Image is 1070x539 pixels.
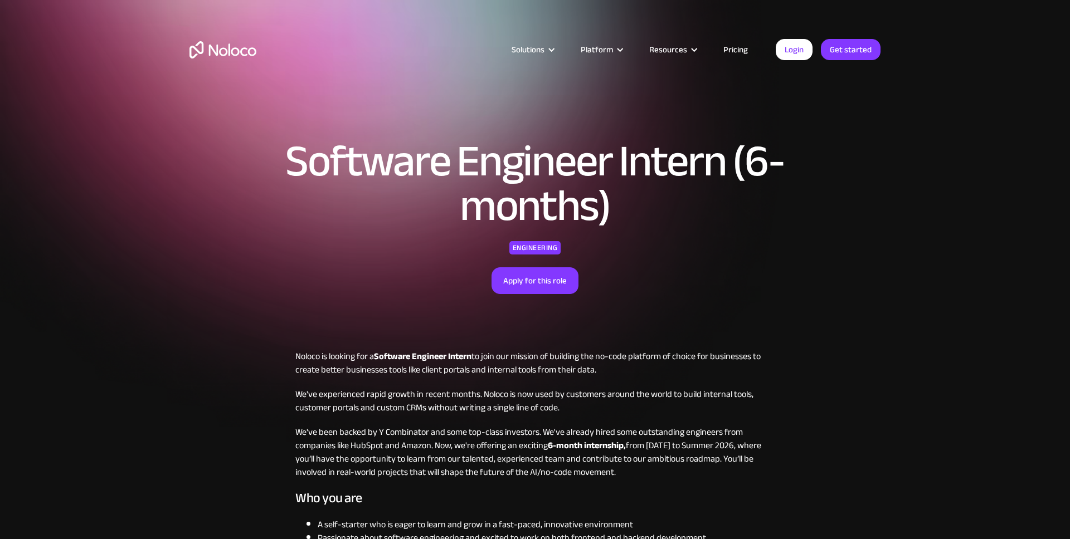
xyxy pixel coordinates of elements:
[548,437,626,454] strong: 6-month internship,
[295,490,775,507] h3: Who you are
[649,42,687,57] div: Resources
[295,425,775,479] p: We've been backed by Y Combinator and some top-class investors. We've already hired some outstand...
[295,350,775,376] p: Noloco is looking for a to join our mission of building the no-code platform of choice for busine...
[492,267,578,294] a: Apply for this role
[581,42,613,57] div: Platform
[318,518,775,531] li: A self-starter who is eager to learn and grow in a fast-paced, innovative environment
[248,139,822,228] h1: Software Engineer Intern (6-months)
[509,241,561,254] div: Engineering
[374,348,471,365] strong: Software Engineer Intern
[776,39,813,60] a: Login
[189,41,256,58] a: home
[567,42,635,57] div: Platform
[498,42,567,57] div: Solutions
[821,39,881,60] a: Get started
[635,42,709,57] div: Resources
[295,388,775,414] p: We've experienced rapid growth in recent months. Noloco is now used by customers around the world...
[709,42,762,57] a: Pricing
[512,42,544,57] div: Solutions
